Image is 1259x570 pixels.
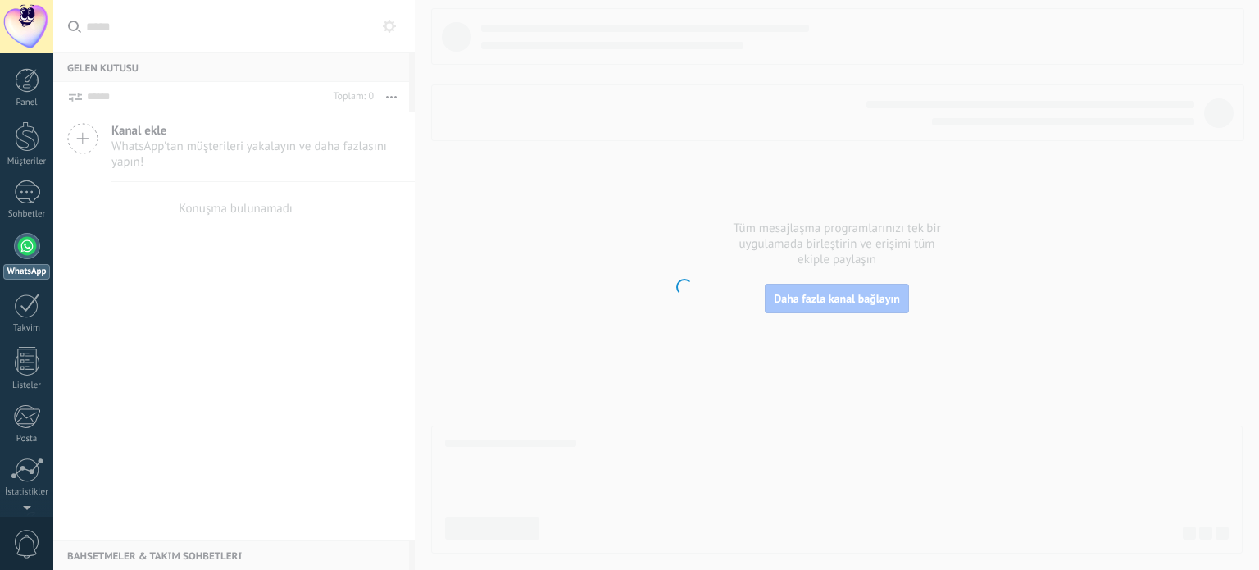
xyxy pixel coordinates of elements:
div: Takvim [3,323,51,334]
div: Panel [3,98,51,108]
div: Sohbetler [3,209,51,220]
div: Posta [3,434,51,445]
div: Müşteriler [3,157,51,167]
div: WhatsApp [3,264,50,280]
div: Listeler [3,381,51,391]
div: İstatistikler [3,487,51,498]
